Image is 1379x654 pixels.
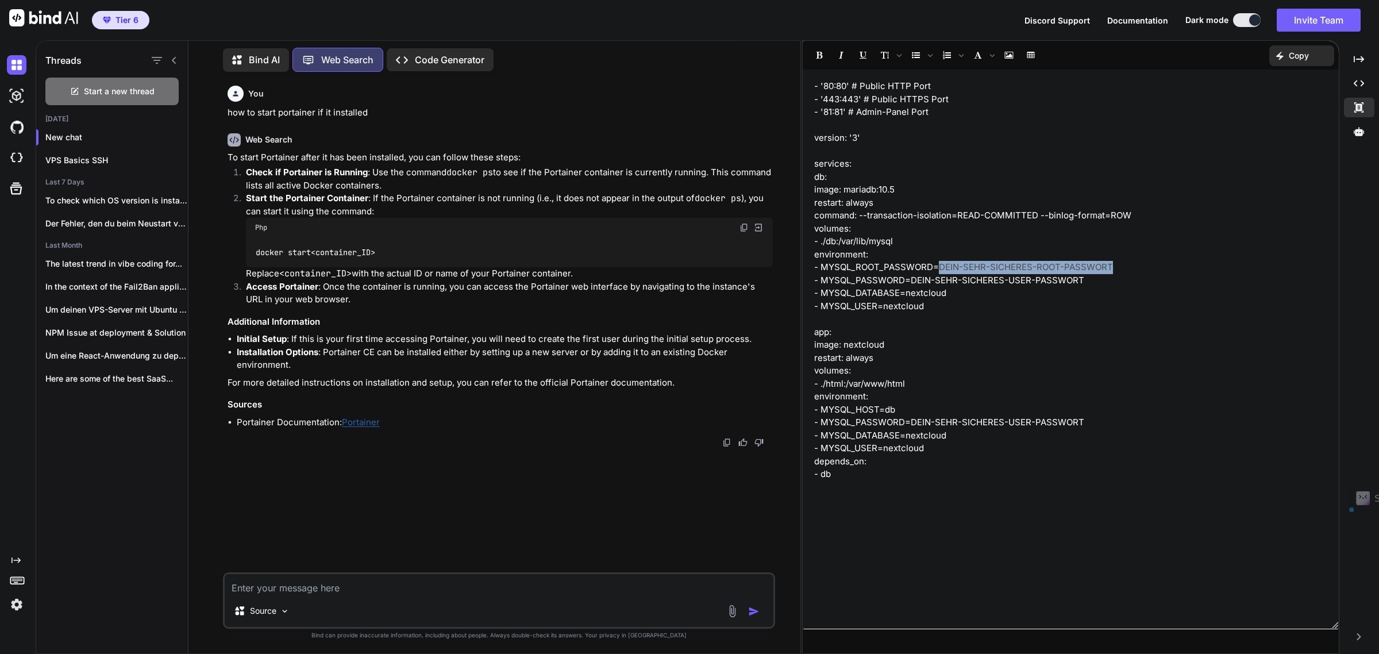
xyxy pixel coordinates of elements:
[937,45,966,65] span: Insert Ordered List
[45,373,188,384] p: Here are some of the best SaaS...
[853,45,873,65] span: Underline
[814,132,1327,481] p: version: '3' services: db: image: mariadb:10.5 restart: always command: --transaction-isolation=R...
[831,45,852,65] span: Italic
[45,304,188,316] p: Um deinen VPS-Server mit Ubuntu 24.04 für...
[115,14,138,26] span: Tier 6
[36,178,188,187] h2: Last 7 Days
[228,151,773,164] p: To start Portainer after it has been installed, you can follow these steps:
[45,53,82,67] h1: Threads
[342,417,380,428] a: Portainer
[237,333,287,344] strong: Initial Setup
[237,346,773,372] li: : Portainer CE can be installed either by setting up a new server or by adding it to an existing ...
[246,167,368,178] strong: Check if Portainer is Running
[246,267,773,280] p: Replace with the actual ID or name of your Portainer container.
[1024,16,1090,25] span: Discord Support
[1107,14,1168,26] button: Documentation
[45,327,188,338] p: NPM Issue at deployment & Solution
[45,281,188,293] p: In the context of the Fail2Ban application,...
[809,45,830,65] span: Bold
[84,86,155,97] span: Start a new thread
[7,148,26,168] img: cloudideIcon
[1020,45,1041,65] span: Insert table
[246,192,773,218] p: : If the Portainer container is not running (i.e., it does not appear in the output of ), you can...
[722,438,731,447] img: copy
[748,606,760,617] img: icon
[7,117,26,137] img: githubDark
[1024,14,1090,26] button: Discord Support
[45,350,188,361] p: Um eine React-Anwendung zu deployen, insbesondere wenn...
[321,53,373,67] p: Web Search
[237,347,318,357] strong: Installation Options
[7,86,26,106] img: darkAi-studio
[250,605,276,617] p: Source
[45,195,188,206] p: To check which OS version is installed...
[875,45,904,65] span: Font size
[228,316,773,329] h3: Additional Information
[1289,50,1309,61] p: Copy
[999,45,1019,65] span: Insert Image
[1185,14,1228,26] span: Dark mode
[249,53,280,67] p: Bind AI
[279,268,352,279] code: <container_ID>
[246,166,773,192] p: : Use the command to see if the Portainer container is currently running. This command lists all ...
[7,55,26,75] img: darkChat
[36,114,188,124] h2: [DATE]
[446,167,493,178] code: docker ps
[237,416,773,429] li: Portainer Documentation:
[1277,9,1361,32] button: Invite Team
[315,247,371,257] span: container_ID
[906,45,935,65] span: Insert Unordered List
[256,247,375,257] span: docker start
[248,88,264,99] h6: You
[45,132,188,143] p: New chat
[415,53,484,67] p: Code Generator
[1107,16,1168,25] span: Documentation
[814,80,1327,119] p: - '80:80' # Public HTTP Port - '443:443' # Public HTTPS Port - '81:81' # Admin-Panel Port
[45,155,188,166] p: VPS Basics SSH
[695,193,741,204] code: docker ps
[753,222,764,233] img: Open in Browser
[228,106,773,120] p: how to start portainer if it installed
[726,605,739,618] img: attachment
[739,223,749,232] img: copy
[245,134,292,145] h6: Web Search
[237,333,773,346] li: : If this is your first time accessing Portainer, you will need to create the first user during t...
[246,193,368,203] strong: Start the Portainer Container
[9,9,78,26] img: Bind AI
[311,247,375,257] span: < >
[738,438,748,447] img: like
[280,606,290,616] img: Pick Models
[228,376,773,390] p: For more detailed instructions on installation and setup, you can refer to the official Portainer...
[246,280,773,306] p: : Once the container is running, you can access the Portainer web interface by navigating to the ...
[36,241,188,250] h2: Last Month
[968,45,997,65] span: Font family
[103,17,111,24] img: premium
[92,11,149,29] button: premiumTier 6
[228,398,773,411] h3: Sources
[754,438,764,447] img: dislike
[246,281,318,292] strong: Access Portainer
[255,223,267,232] span: Php
[45,218,188,229] p: Der Fehler, den du beim Neustart von...
[7,595,26,614] img: settings
[223,631,776,640] p: Bind can provide inaccurate information, including about people. Always double-check its answers....
[45,258,188,270] p: The latest trend in vibe coding for...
